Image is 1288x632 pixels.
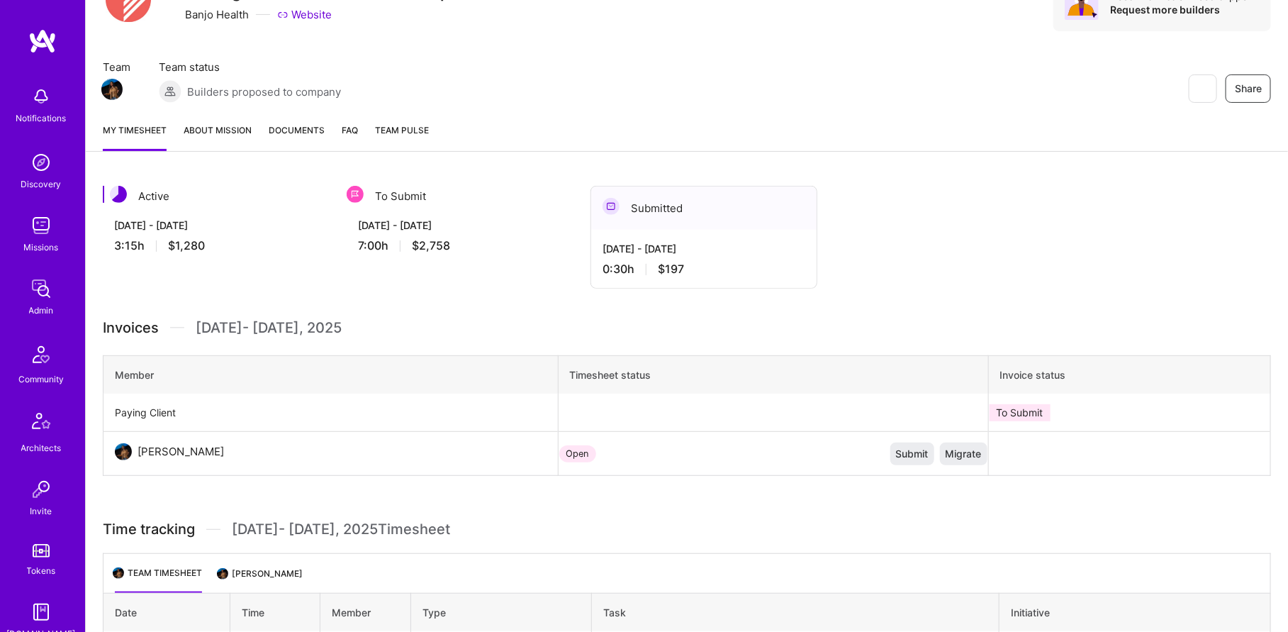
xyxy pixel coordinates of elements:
[216,567,229,580] img: Team Architect
[114,238,318,253] div: 3:15 h
[115,443,132,460] img: User Avatar
[170,317,184,338] img: Divider
[196,317,342,338] span: [DATE] - [DATE] , 2025
[1226,74,1271,103] button: Share
[890,443,934,465] button: Submit
[18,372,64,387] div: Community
[187,84,341,99] span: Builders proposed to company
[277,7,332,22] a: Website
[27,275,55,303] img: admin teamwork
[1110,3,1260,16] div: Request more builders
[21,177,62,192] div: Discovery
[358,238,562,253] div: 7:00 h
[24,338,58,372] img: Community
[412,238,450,253] span: $2,758
[115,565,202,593] li: Team timesheet
[896,447,929,461] span: Submit
[16,111,67,126] div: Notifications
[114,218,318,233] div: [DATE] - [DATE]
[29,303,54,318] div: Admin
[603,262,805,277] div: 0:30 h
[171,9,182,21] i: icon CompanyGray
[347,186,364,203] img: To Submit
[159,80,181,103] img: Builders proposed to company
[28,28,57,54] img: logo
[603,241,805,256] div: [DATE] - [DATE]
[347,186,573,206] div: To Submit
[30,504,52,519] div: Invite
[358,218,562,233] div: [DATE] - [DATE]
[24,406,58,440] img: Architects
[24,240,59,255] div: Missions
[103,594,230,632] th: Date
[1197,83,1208,94] i: icon EyeClosed
[103,60,130,74] span: Team
[603,198,620,215] img: Submitted
[988,356,1270,394] th: Invoice status
[33,544,50,558] img: tokens
[27,148,55,177] img: discovery
[112,567,125,580] img: Team Architect
[269,123,325,138] span: Documents
[658,262,684,277] span: $197
[103,394,559,432] td: Paying Client
[184,123,252,151] a: About Mission
[27,82,55,111] img: bell
[27,563,56,578] div: Tokens
[138,443,224,460] div: [PERSON_NAME]
[168,238,205,253] span: $1,280
[559,445,596,462] div: Open
[103,77,121,101] a: Team Member Avatar
[342,123,358,151] a: FAQ
[27,475,55,504] img: Invite
[21,440,62,455] div: Architects
[946,447,982,461] span: Migrate
[592,594,999,632] th: Task
[411,594,592,632] th: Type
[1235,82,1262,96] span: Share
[103,521,195,538] span: Time tracking
[103,186,330,206] div: Active
[269,123,325,151] a: Documents
[375,123,429,151] a: Team Pulse
[940,443,987,465] button: Migrate
[558,356,988,394] th: Timesheet status
[999,594,1270,632] th: Initiative
[103,356,559,394] th: Member
[171,7,249,22] div: Banjo Health
[320,594,411,632] th: Member
[110,186,127,203] img: Active
[27,598,55,626] img: guide book
[27,211,55,240] img: teamwork
[591,187,817,230] div: Submitted
[230,594,320,632] th: Time
[375,125,429,135] span: Team Pulse
[219,565,303,593] li: [PERSON_NAME]
[103,123,167,151] a: My timesheet
[101,79,123,100] img: Team Member Avatar
[990,404,1051,421] div: To Submit
[103,317,159,338] span: Invoices
[232,521,450,538] span: [DATE] - [DATE] , 2025 Timesheet
[159,60,341,74] span: Team status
